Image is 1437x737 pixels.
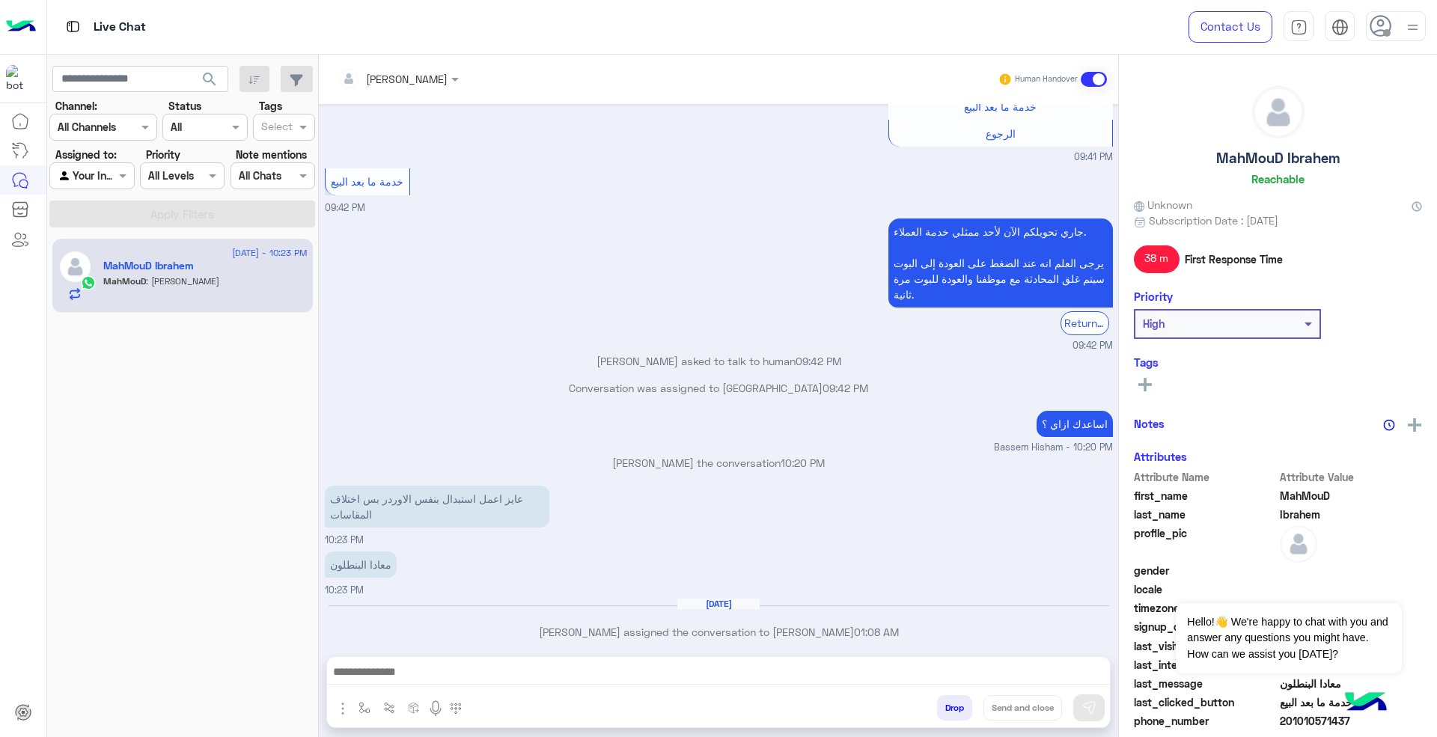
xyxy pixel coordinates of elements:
img: Trigger scenario [383,702,395,714]
p: 18/8/2025, 10:23 PM [325,486,549,527]
span: خدمة ما بعد البيع [1280,694,1423,710]
p: 18/8/2025, 9:42 PM [888,218,1113,308]
span: null [1280,563,1423,578]
span: 09:42 PM [823,382,868,394]
h6: Priority [1134,290,1173,303]
span: profile_pic [1134,525,1277,560]
label: Assigned to: [55,147,117,162]
span: signup_date [1134,619,1277,634]
span: Attribute Value [1280,469,1423,485]
span: last_interaction [1134,657,1277,673]
button: Trigger scenario [377,695,402,720]
a: Contact Us [1189,11,1272,43]
img: select flow [359,702,370,714]
span: خدمة ما بعد البيع [964,100,1037,113]
span: Unknown [1134,197,1192,212]
p: [PERSON_NAME] assigned the conversation to [PERSON_NAME] [325,624,1113,640]
div: Return to Bot [1061,311,1109,334]
span: Hello!👋 We're happy to chat with you and answer any questions you might have. How can we assist y... [1176,603,1401,673]
span: first_name [1134,488,1277,504]
span: locale [1134,581,1277,597]
p: Live Chat [94,17,146,37]
span: 38 m [1134,245,1180,272]
p: Conversation was assigned to [GEOGRAPHIC_DATA] [325,380,1113,396]
span: 10:23 PM [325,584,364,596]
label: Note mentions [236,147,307,162]
img: hulul-logo.png [1340,677,1392,730]
span: Ibrahem [1280,507,1423,522]
img: create order [408,702,420,714]
img: send message [1081,700,1096,715]
span: last_clicked_button [1134,694,1277,710]
label: Tags [259,98,282,114]
img: WhatsApp [81,275,96,290]
span: 09:41 PM [1074,150,1113,165]
img: defaultAdmin.png [1253,87,1304,138]
span: 10:23 PM [325,534,364,545]
button: search [192,66,228,98]
label: Priority [146,147,180,162]
span: خدمة ما بعد البيع [331,175,403,188]
p: 18/8/2025, 10:23 PM [325,551,397,578]
h6: Attributes [1134,450,1187,463]
span: 201010571437 [1280,713,1423,729]
button: Apply Filters [49,201,315,227]
h6: Notes [1134,417,1165,430]
span: First Response Time [1185,251,1283,267]
span: MahMouD [103,275,146,287]
img: 713415422032625 [6,65,33,92]
span: timezone [1134,600,1277,616]
img: defaultAdmin.png [58,250,92,284]
img: tab [1331,19,1349,36]
span: phone_number [1134,713,1277,729]
button: Drop [937,695,972,721]
span: last_message [1134,676,1277,691]
span: 10:20 PM [781,456,825,469]
img: profile [1403,18,1422,37]
span: 09:42 PM [325,202,365,213]
button: select flow [353,695,377,720]
span: الرجوع [986,127,1016,140]
span: 09:42 PM [1073,339,1113,353]
img: notes [1383,419,1395,431]
span: Subscription Date : [DATE] [1149,212,1278,228]
button: create order [402,695,427,720]
span: معادا البنطلون [1280,676,1423,691]
span: Attribute Name [1134,469,1277,485]
label: Channel: [55,98,97,114]
span: Bassem Hisham - 10:20 PM [994,441,1113,455]
small: Human Handover [1015,73,1078,85]
p: [PERSON_NAME] the conversation [325,455,1113,471]
span: gender [1134,563,1277,578]
img: make a call [450,703,462,715]
h5: MahMouD Ibrahem [1216,150,1340,167]
label: Status [168,98,201,114]
img: Logo [6,11,36,43]
a: tab [1284,11,1314,43]
div: Select [259,118,293,138]
button: Send and close [983,695,1062,721]
span: last_name [1134,507,1277,522]
p: 18/8/2025, 10:20 PM [1037,411,1113,437]
img: send voice note [427,700,445,718]
span: [DATE] - 10:23 PM [232,246,307,260]
h5: MahMouD Ibrahem [103,260,194,272]
h6: Tags [1134,355,1422,369]
img: send attachment [334,700,352,718]
span: last_visited_flow [1134,638,1277,654]
span: MahMouD [1280,488,1423,504]
span: 01:08 AM [854,626,899,638]
img: defaultAdmin.png [1280,525,1317,563]
span: search [201,70,219,88]
span: 09:42 PM [796,355,841,367]
img: add [1408,418,1421,432]
img: tab [64,17,82,36]
img: tab [1290,19,1308,36]
p: [PERSON_NAME] asked to talk to human [325,353,1113,369]
h6: Reachable [1251,172,1305,186]
span: معادا البنطلون [146,275,219,287]
h6: [DATE] [677,599,760,609]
